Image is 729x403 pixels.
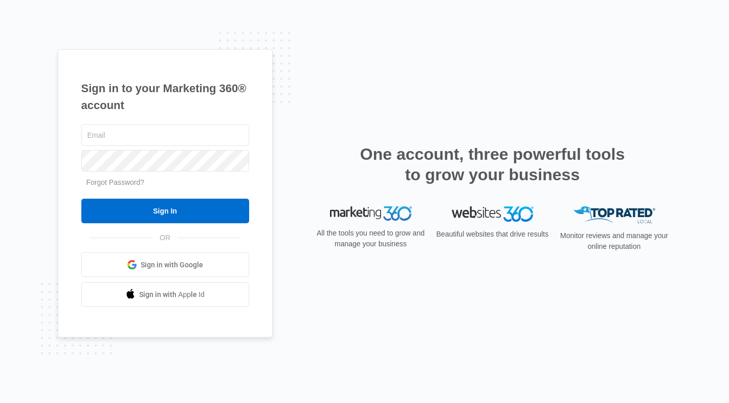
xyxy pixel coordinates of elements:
img: Websites 360 [452,206,534,221]
p: All the tools you need to grow and manage your business [314,228,428,249]
span: Sign in with Apple Id [139,289,205,300]
a: Forgot Password? [86,178,145,186]
a: Sign in with Apple Id [81,282,249,307]
input: Email [81,124,249,146]
img: Top Rated Local [573,206,655,223]
img: Marketing 360 [330,206,412,221]
p: Beautiful websites that drive results [435,229,550,240]
p: Monitor reviews and manage your online reputation [557,230,672,252]
span: OR [152,232,178,243]
input: Sign In [81,199,249,223]
span: Sign in with Google [141,260,203,270]
a: Sign in with Google [81,252,249,277]
h1: Sign in to your Marketing 360® account [81,80,249,114]
h2: One account, three powerful tools to grow your business [357,144,628,185]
